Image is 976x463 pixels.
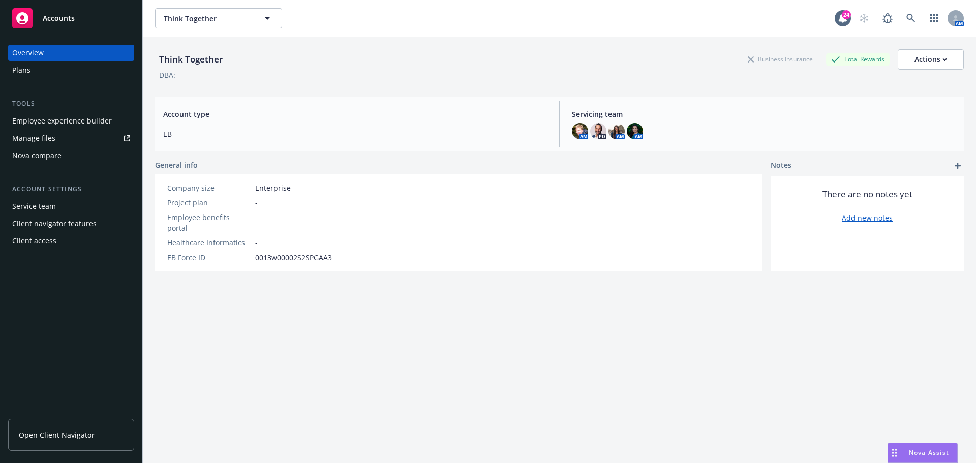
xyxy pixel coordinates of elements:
span: 0013w00002S2SPGAA3 [255,252,332,263]
a: Overview [8,45,134,61]
div: Business Insurance [743,53,818,66]
div: Total Rewards [826,53,890,66]
img: photo [627,123,643,139]
div: Overview [12,45,44,61]
button: Actions [898,49,964,70]
a: Report a Bug [877,8,898,28]
a: Nova compare [8,147,134,164]
img: photo [608,123,625,139]
a: Plans [8,62,134,78]
a: Add new notes [842,212,893,223]
div: Client access [12,233,56,249]
a: Service team [8,198,134,214]
span: General info [155,160,198,170]
span: - [255,197,258,208]
div: Plans [12,62,30,78]
span: Servicing team [572,109,956,119]
a: Search [901,8,921,28]
div: Employee benefits portal [167,212,251,233]
div: Actions [914,50,947,69]
a: Switch app [924,8,944,28]
span: - [255,237,258,248]
span: Accounts [43,14,75,22]
a: Accounts [8,4,134,33]
div: Project plan [167,197,251,208]
button: Nova Assist [888,443,958,463]
span: - [255,218,258,228]
span: There are no notes yet [822,188,912,200]
div: Service team [12,198,56,214]
div: DBA: - [159,70,178,80]
a: Client access [8,233,134,249]
a: Manage files [8,130,134,146]
span: Enterprise [255,182,291,193]
div: Drag to move [888,443,901,462]
img: photo [590,123,606,139]
span: EB [163,129,547,139]
a: Client navigator features [8,215,134,232]
span: Notes [771,160,791,172]
div: Healthcare Informatics [167,237,251,248]
span: Account type [163,109,547,119]
div: Think Together [155,53,227,66]
span: Think Together [164,13,252,24]
div: Employee experience builder [12,113,112,129]
button: Think Together [155,8,282,28]
div: Tools [8,99,134,109]
div: Manage files [12,130,55,146]
div: Account settings [8,184,134,194]
a: Start snowing [854,8,874,28]
span: Nova Assist [909,448,949,457]
a: add [952,160,964,172]
div: EB Force ID [167,252,251,263]
div: Nova compare [12,147,62,164]
img: photo [572,123,588,139]
div: 24 [842,10,851,19]
span: Open Client Navigator [19,429,95,440]
div: Company size [167,182,251,193]
div: Client navigator features [12,215,97,232]
a: Employee experience builder [8,113,134,129]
